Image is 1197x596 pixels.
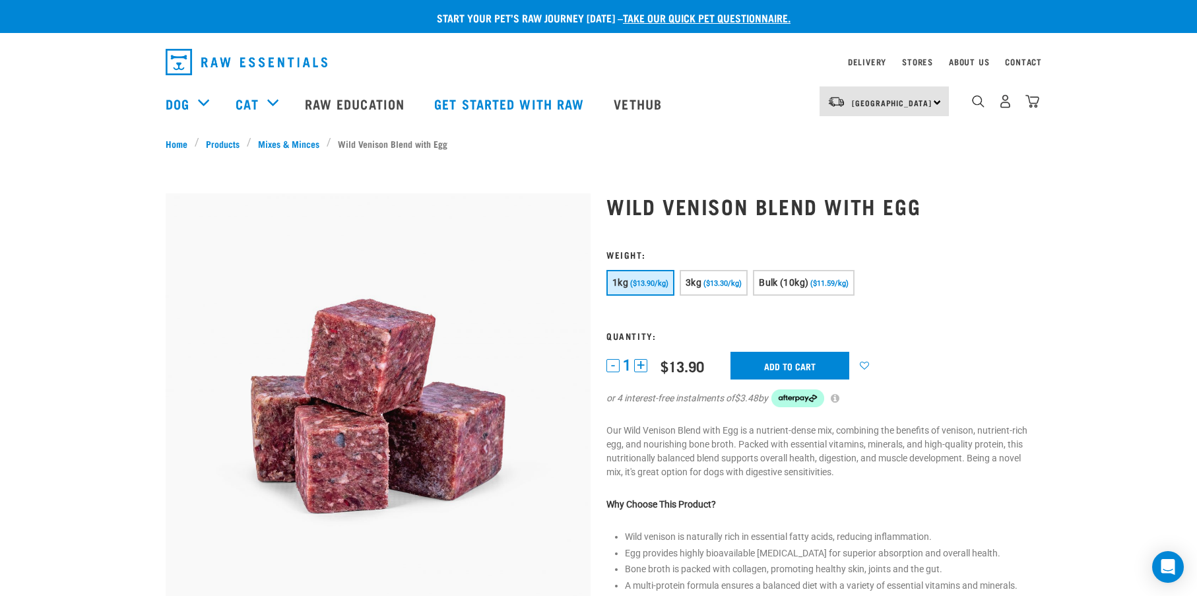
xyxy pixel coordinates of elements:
button: 3kg ($13.30/kg) [680,270,748,296]
a: About Us [949,59,989,64]
img: Raw Essentials Logo [166,49,327,75]
li: Egg provides highly bioavailable [MEDICAL_DATA] for superior absorption and overall health. [625,546,1031,560]
a: Stores [902,59,933,64]
a: Get started with Raw [421,77,600,130]
a: Cat [236,94,258,114]
p: Our Wild Venison Blend with Egg is a nutrient-dense mix, combining the benefits of venison, nutri... [606,424,1031,479]
span: Bulk (10kg) [759,277,808,288]
a: Delivery [848,59,886,64]
span: 1kg [612,277,628,288]
span: ($11.59/kg) [810,279,849,288]
h1: Wild Venison Blend with Egg [606,194,1031,218]
img: van-moving.png [827,96,845,108]
a: Dog [166,94,189,114]
nav: dropdown navigation [155,44,1042,81]
button: + [634,359,647,372]
li: Wild venison is naturally rich in essential fatty acids, reducing inflammation. [625,530,1031,544]
span: 1 [623,358,631,372]
a: Products [199,137,247,150]
input: Add to cart [730,352,849,380]
img: home-icon@2x.png [1025,94,1039,108]
button: - [606,359,620,372]
a: Mixes & Minces [251,137,327,150]
img: user.png [998,94,1012,108]
div: or 4 interest-free instalments of by [606,389,1031,408]
img: home-icon-1@2x.png [972,95,985,108]
span: [GEOGRAPHIC_DATA] [852,100,932,105]
a: Vethub [600,77,678,130]
a: Raw Education [292,77,421,130]
div: Open Intercom Messenger [1152,551,1184,583]
span: 3kg [686,277,701,288]
button: Bulk (10kg) ($11.59/kg) [753,270,855,296]
button: 1kg ($13.90/kg) [606,270,674,296]
a: Home [166,137,195,150]
img: Afterpay [771,389,824,408]
span: ($13.30/kg) [703,279,742,288]
h3: Weight: [606,249,1031,259]
a: take our quick pet questionnaire. [623,15,791,20]
strong: Why Choose This Product? [606,499,716,510]
h3: Quantity: [606,331,1031,341]
a: Contact [1005,59,1042,64]
li: Bone broth is packed with collagen, promoting healthy skin, joints and the gut. [625,562,1031,576]
nav: breadcrumbs [166,137,1031,150]
span: $3.48 [734,391,758,405]
div: $13.90 [661,358,704,374]
span: ($13.90/kg) [630,279,668,288]
li: A multi-protein formula ensures a balanced diet with a variety of essential vitamins and minerals. [625,579,1031,593]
